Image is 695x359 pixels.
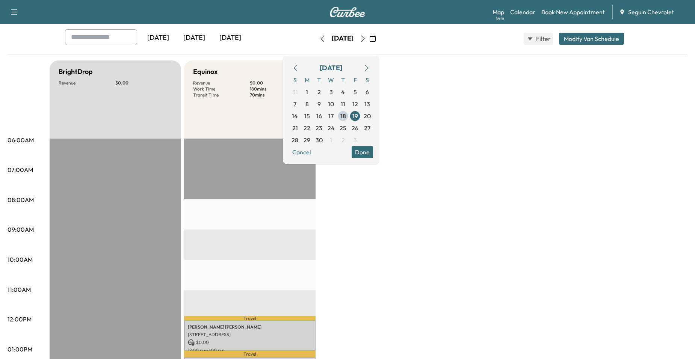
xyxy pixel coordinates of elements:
span: 2 [341,136,345,145]
span: W [325,74,337,86]
span: 23 [316,124,322,133]
p: 08:00AM [8,195,34,204]
span: 5 [354,87,357,97]
p: Travel [184,316,316,320]
p: 01:00PM [8,345,32,354]
p: 06:00AM [8,136,34,145]
p: $ 0.00 [115,80,172,86]
span: 4 [341,87,345,97]
div: [DATE] [140,29,176,47]
button: Cancel [289,146,314,158]
h5: BrightDrop [59,66,93,77]
span: 9 [317,100,321,109]
span: 18 [340,112,346,121]
p: [STREET_ADDRESS] [188,332,312,338]
p: 180 mins [250,86,307,92]
span: M [301,74,313,86]
span: 6 [366,87,369,97]
span: 1 [306,87,308,97]
span: 29 [304,136,310,145]
p: 12:00PM [8,315,32,324]
p: $ 0.00 [188,339,312,346]
p: Travel [184,351,316,357]
span: T [313,74,325,86]
img: Curbee Logo [329,7,366,17]
button: Modify Van Schedule [559,33,624,45]
span: 2 [317,87,321,97]
div: [DATE] [176,29,212,47]
span: 16 [316,112,322,121]
div: [DATE] [212,29,248,47]
span: 22 [304,124,310,133]
span: 19 [352,112,358,121]
span: 11 [341,100,345,109]
div: [DATE] [332,34,354,43]
a: MapBeta [493,8,504,17]
span: 30 [316,136,323,145]
span: 13 [364,100,370,109]
span: 28 [292,136,298,145]
span: 25 [340,124,346,133]
span: 15 [304,112,310,121]
div: Beta [496,15,504,21]
div: [DATE] [320,63,342,73]
span: 7 [293,100,296,109]
span: F [349,74,361,86]
p: [PERSON_NAME] [PERSON_NAME] [188,324,312,330]
button: Done [352,146,373,158]
p: 70 mins [250,92,307,98]
a: Book New Appointment [541,8,605,17]
p: 07:00AM [8,165,33,174]
p: Revenue [59,80,115,86]
span: 26 [352,124,358,133]
span: 8 [305,100,309,109]
span: 17 [328,112,334,121]
span: 14 [292,112,298,121]
span: S [289,74,301,86]
span: 31 [292,87,298,97]
p: Revenue [193,80,250,86]
span: 24 [328,124,335,133]
p: Transit Time [193,92,250,98]
span: T [337,74,349,86]
span: Filter [536,34,550,43]
span: 20 [364,112,371,121]
p: 09:00AM [8,225,34,234]
span: 12 [352,100,358,109]
button: Filter [524,33,553,45]
p: Work Time [193,86,250,92]
span: 10 [328,100,334,109]
span: 27 [364,124,370,133]
p: 10:00AM [8,255,33,264]
a: Calendar [510,8,535,17]
h5: Equinox [193,66,218,77]
span: 3 [329,87,333,97]
p: 11:00AM [8,285,31,294]
span: Seguin Chevrolet [628,8,674,17]
p: $ 0.00 [250,80,307,86]
p: 12:00 pm - 1:00 pm [188,347,312,353]
span: S [361,74,373,86]
span: 3 [354,136,357,145]
span: 21 [292,124,298,133]
span: 1 [330,136,332,145]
